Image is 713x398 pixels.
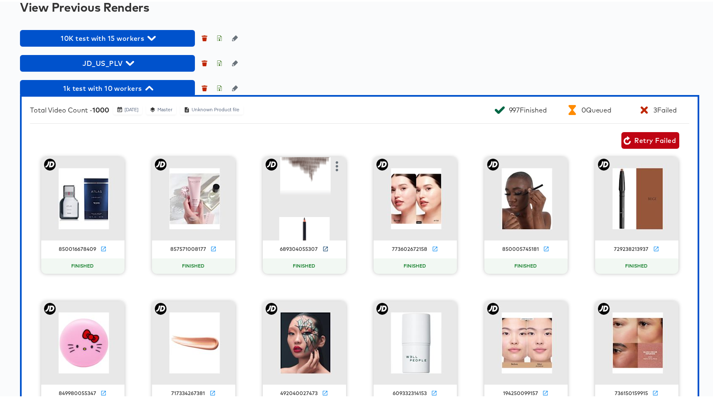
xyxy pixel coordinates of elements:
[374,300,457,383] img: thumbnail
[625,133,676,145] span: Retry Failed
[172,388,205,395] div: 717334267381
[24,81,191,93] span: 1k test with 10 workers
[30,104,109,113] div: Total Video Count -
[622,261,651,268] span: FINISHED
[392,244,428,251] div: 773602672158
[484,300,568,383] img: thumbnail
[20,53,195,70] button: JD_US_PLV
[263,300,346,383] img: thumbnail
[595,300,678,383] img: thumbnail
[280,244,318,251] div: 689304055307
[374,155,457,239] img: thumbnail
[511,261,541,268] span: FINISHED
[484,155,568,239] img: thumbnail
[393,388,427,395] div: 609332314153
[24,56,191,68] span: JD_US_PLV
[615,388,648,395] div: 736150159915
[157,105,173,111] div: Master
[92,104,109,113] b: 1000
[653,104,676,113] div: 3 Failed
[263,155,346,239] img: thumbnail
[59,244,96,251] div: 850016678409
[59,388,96,395] div: 849980055347
[41,155,125,239] img: thumbnail
[280,388,318,395] div: 492040027473
[24,31,191,43] span: 10K test with 15 workers
[20,28,195,45] button: 10K test with 15 workers
[191,105,240,111] div: Unknown Product file
[621,130,679,147] button: Retry Failed
[68,261,97,268] span: FINISHED
[595,155,678,239] img: thumbnail
[152,300,235,383] img: thumbnail
[581,104,611,113] div: 0 Queued
[124,105,139,111] div: [DATE]
[401,261,430,268] span: FINISHED
[20,78,195,95] button: 1k test with 10 workers
[179,261,208,268] span: FINISHED
[503,388,538,395] div: 194250099157
[41,300,125,383] img: thumbnail
[502,244,539,251] div: 850005745181
[152,155,235,239] img: thumbnail
[614,244,649,251] div: 729238213937
[290,261,319,268] span: FINISHED
[170,244,206,251] div: 857571008177
[509,104,547,113] div: 997 Finished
